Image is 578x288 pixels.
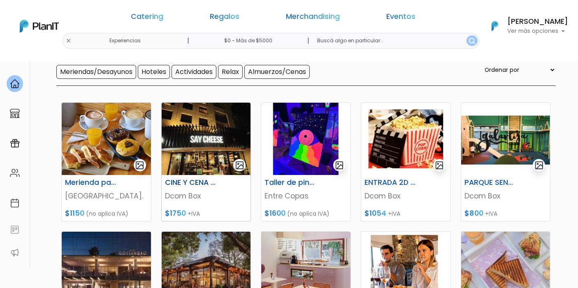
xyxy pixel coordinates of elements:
span: $1750 [165,208,186,218]
input: Relax [218,65,243,79]
img: gallery-light [335,161,344,170]
img: close-6986928ebcb1d6c9903e3b54e860dbc4d054630f23adef3a32610726dff6a82b.svg [66,38,71,44]
a: gallery-light Merienda para 2 [GEOGRAPHIC_DATA]. $1150 (no aplica IVA) [61,102,151,221]
p: Entre Copas [265,191,347,201]
img: gallery-light [534,161,544,170]
h6: PARQUE SENSORIAL LAGARTIJA [460,178,521,187]
a: Eventos [386,13,416,23]
a: gallery-light PARQUE SENSORIAL LAGARTIJA Dcom Box $800 +IVA [461,102,551,221]
a: Merchandising [286,13,340,23]
span: +IVA [485,210,497,218]
img: thumb_image__copia___copia_-Photoroom__1_.jpg [261,103,351,175]
img: thumb_image__copia___copia_-Photoroom__9_.jpg [461,103,550,175]
img: thumb_image__copia___copia_-Photoroom__6_.jpg [361,103,450,175]
img: gallery-light [235,161,244,170]
input: Meriendas/Desayunos [56,65,136,79]
input: Buscá algo en particular.. [311,33,479,49]
p: Ver más opciones [507,28,568,34]
img: search_button-432b6d5273f82d61273b3651a40e1bd1b912527efae98b1b7a1b2c0702e16a8d.svg [469,38,475,44]
button: PlanIt Logo [PERSON_NAME] Ver más opciones [481,15,568,37]
span: (no aplica IVA) [86,210,128,218]
img: campaigns-02234683943229c281be62815700db0a1741e53638e28bf9629b52c665b00959.svg [10,138,20,148]
h6: CINE Y CENA PARA 2 [160,178,222,187]
div: ¿Necesitás ayuda? [42,8,118,24]
h6: ENTRADA 2D + POP + REFRESCO [360,178,421,187]
img: thumb_WhatsApp_Image_2024-05-31_at_10.12.15.jpeg [162,103,251,175]
input: Hoteles [138,65,170,79]
span: $800 [464,208,483,218]
a: gallery-light ENTRADA 2D + POP + REFRESCO Dcom Box $1054 +IVA [361,102,451,221]
p: | [307,36,309,46]
img: thumb_1FD537C3-042E-40E4-AA1E-81BE6AC27B41.jpeg [62,103,151,175]
span: $1054 [364,208,386,218]
a: gallery-light CINE Y CENA PARA 2 Dcom Box $1750 +IVA [161,102,251,221]
img: feedback-78b5a0c8f98aac82b08bfc38622c3050aee476f2c9584af64705fc4e61158814.svg [10,225,20,235]
img: calendar-87d922413cdce8b2cf7b7f5f62616a5cf9e4887200fb71536465627b3292af00.svg [10,198,20,208]
span: $1150 [65,208,84,218]
p: Dcom Box [364,191,447,201]
h6: [PERSON_NAME] [507,18,568,25]
img: home-e721727adea9d79c4d83392d1f703f7f8bce08238fde08b1acbfd93340b81755.svg [10,79,20,89]
p: Dcom Box [464,191,547,201]
img: partners-52edf745621dab592f3b2c58e3bca9d71375a7ef29c3b500c9f145b62cc070d4.svg [10,248,20,258]
p: Dcom Box [165,191,248,201]
img: PlanIt Logo [486,17,504,35]
input: Actividades [172,65,216,79]
a: Regalos [210,13,239,23]
p: | [187,36,189,46]
h6: Merienda para 2 [60,178,122,187]
span: $1600 [265,208,286,218]
input: Almuerzos/Cenas [244,65,310,79]
h6: Taller de pintura fluorecente [260,178,321,187]
img: gallery-light [135,161,144,170]
a: gallery-light Taller de pintura fluorecente Entre Copas $1600 (no aplica IVA) [261,102,351,221]
img: marketplace-4ceaa7011d94191e9ded77b95e3339b90024bf715f7c57f8cf31f2d8c509eaba.svg [10,108,20,118]
span: +IVA [388,210,400,218]
a: Catering [131,13,163,23]
img: PlanIt Logo [20,20,59,32]
span: +IVA [188,210,200,218]
img: people-662611757002400ad9ed0e3c099ab2801c6687ba6c219adb57efc949bc21e19d.svg [10,168,20,178]
span: (no aplica IVA) [287,210,330,218]
img: gallery-light [435,161,444,170]
p: [GEOGRAPHIC_DATA]. [65,191,148,201]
